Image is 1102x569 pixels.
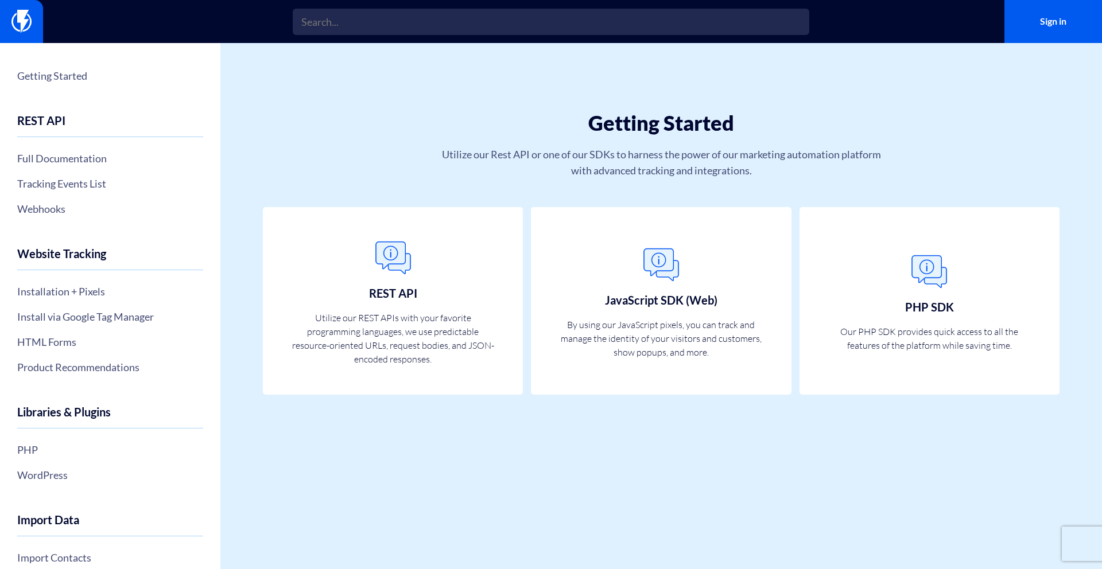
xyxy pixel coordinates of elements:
img: General.png [906,249,952,295]
p: Utilize our Rest API or one of our SDKs to harness the power of our marketing automation platform... [438,146,884,178]
a: Getting Started [17,66,203,85]
a: PHP [17,440,203,459]
input: Search... [293,9,809,35]
h3: PHP SDK [905,301,954,313]
a: Product Recommendations [17,357,203,377]
h1: Getting Started [289,112,1033,135]
h4: Libraries & Plugins [17,406,203,428]
a: Installation + Pixels [17,282,203,301]
p: Our PHP SDK provides quick access to all the features of the platform while saving time. [828,325,1031,352]
a: JavaScript SDK (Web) By using our JavaScript pixels, you can track and manage the identity of you... [531,207,791,395]
img: General.png [370,235,416,281]
h3: JavaScript SDK (Web) [605,294,717,306]
p: By using our JavaScript pixels, you can track and manage the identity of your visitors and custom... [560,318,763,359]
a: PHP SDK Our PHP SDK provides quick access to all the features of the platform while saving time. [800,207,1060,395]
img: General.png [638,242,684,288]
h4: Website Tracking [17,247,203,270]
a: Full Documentation [17,149,203,168]
a: WordPress [17,465,203,485]
a: REST API Utilize our REST APIs with your favorite programming languages, we use predictable resou... [263,207,523,395]
h4: REST API [17,114,203,137]
a: Webhooks [17,199,203,219]
a: Import Contacts [17,548,203,567]
a: Tracking Events List [17,174,203,193]
h4: Import Data [17,513,203,536]
h3: REST API [369,287,417,299]
p: Utilize our REST APIs with your favorite programming languages, we use predictable resource-orien... [292,311,495,366]
a: HTML Forms [17,332,203,352]
a: Install via Google Tag Manager [17,307,203,326]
